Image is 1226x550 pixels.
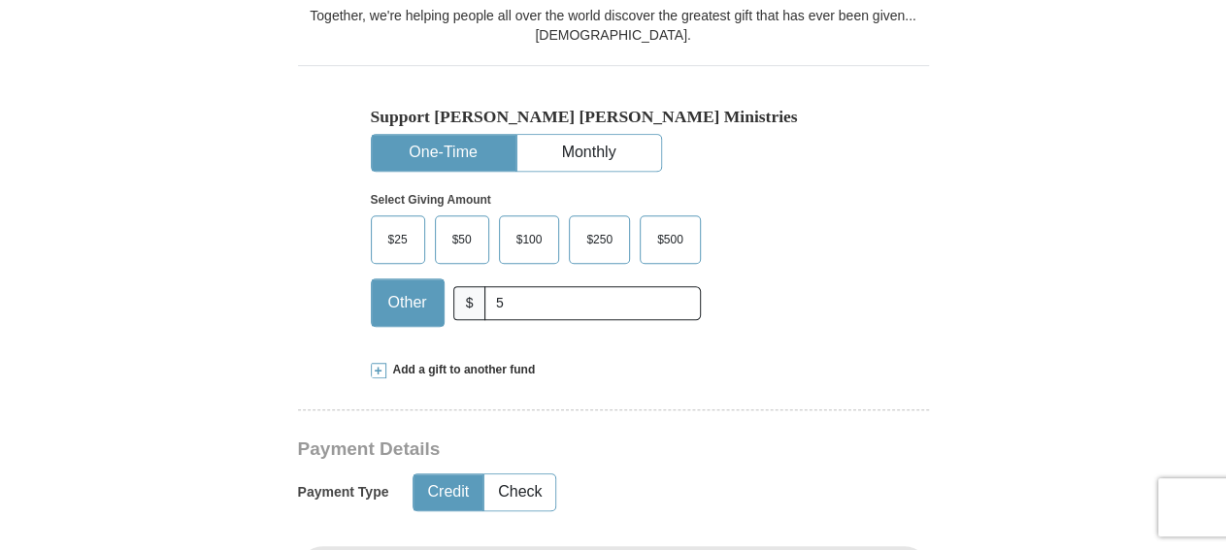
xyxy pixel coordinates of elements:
span: $ [453,286,486,320]
strong: Select Giving Amount [371,193,491,207]
span: $500 [647,225,693,254]
button: Monthly [517,135,661,171]
button: Credit [414,474,482,510]
span: Add a gift to another fund [386,362,536,378]
h3: Payment Details [298,438,793,461]
h5: Payment Type [298,484,389,501]
span: $50 [443,225,481,254]
span: $25 [379,225,417,254]
input: Other Amount [484,286,700,320]
span: $100 [507,225,552,254]
span: $250 [577,225,622,254]
span: Other [379,288,437,317]
button: One-Time [372,135,515,171]
h5: Support [PERSON_NAME] [PERSON_NAME] Ministries [371,107,856,127]
div: Together, we're helping people all over the world discover the greatest gift that has ever been g... [298,6,929,45]
button: Check [484,474,555,510]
